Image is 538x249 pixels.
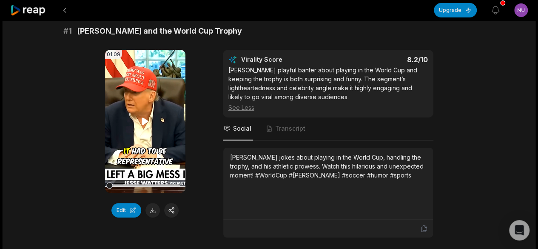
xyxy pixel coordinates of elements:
[105,50,185,193] video: Your browser does not support mp4 format.
[230,153,426,180] div: [PERSON_NAME] jokes about playing in the World Cup, handling the trophy, and his athletic prowess...
[77,25,242,37] span: [PERSON_NAME] and the World Cup Trophy
[228,66,428,112] div: [PERSON_NAME] playful banter about playing in the World Cup and keeping the trophy is both surpri...
[223,117,433,140] nav: Tabs
[233,124,251,133] span: Social
[241,55,333,64] div: Virality Score
[111,203,141,218] button: Edit
[228,103,428,112] div: See Less
[434,3,477,17] button: Upgrade
[63,25,72,37] span: # 1
[509,220,529,240] div: Open Intercom Messenger
[336,55,428,64] div: 8.2 /10
[275,124,305,133] span: Transcript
